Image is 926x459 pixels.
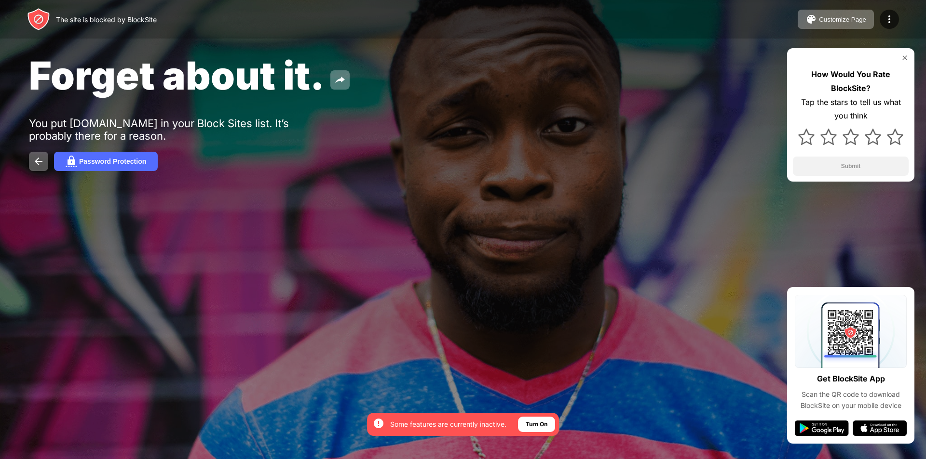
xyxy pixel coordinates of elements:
div: Turn On [526,420,547,429]
button: Submit [793,157,909,176]
img: rate-us-close.svg [901,54,909,62]
img: star.svg [865,129,881,145]
img: google-play.svg [795,420,849,436]
div: The site is blocked by BlockSite [56,15,157,24]
img: menu-icon.svg [884,13,895,25]
img: share.svg [334,74,346,86]
img: header-logo.svg [27,8,50,31]
div: Get BlockSite App [817,372,885,386]
div: Some features are currently inactive. [390,420,506,429]
img: star.svg [798,129,815,145]
div: How Would You Rate BlockSite? [793,67,909,95]
img: qrcode.svg [795,295,907,368]
img: error-circle-white.svg [373,418,384,429]
img: star.svg [820,129,837,145]
div: Customize Page [819,16,866,23]
span: Forget about it. [29,52,325,99]
div: Tap the stars to tell us what you think [793,95,909,123]
div: Scan the QR code to download BlockSite on your mobile device [795,389,907,411]
img: password.svg [66,156,77,167]
img: app-store.svg [853,420,907,436]
button: Password Protection [54,152,158,171]
div: You put [DOMAIN_NAME] in your Block Sites list. It’s probably there for a reason. [29,117,327,142]
button: Customize Page [798,10,874,29]
img: pallet.svg [805,13,817,25]
img: back.svg [33,156,44,167]
img: star.svg [887,129,903,145]
div: Password Protection [79,157,146,165]
img: star.svg [843,129,859,145]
